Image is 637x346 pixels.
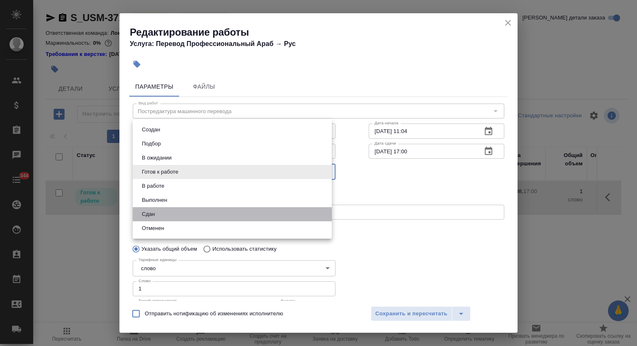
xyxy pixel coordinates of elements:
[139,139,163,148] button: Подбор
[139,210,157,219] button: Сдан
[139,181,167,191] button: В работе
[139,153,174,162] button: В ожидании
[139,196,170,205] button: Выполнен
[139,224,167,233] button: Отменен
[139,125,163,134] button: Создан
[139,167,181,177] button: Готов к работе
